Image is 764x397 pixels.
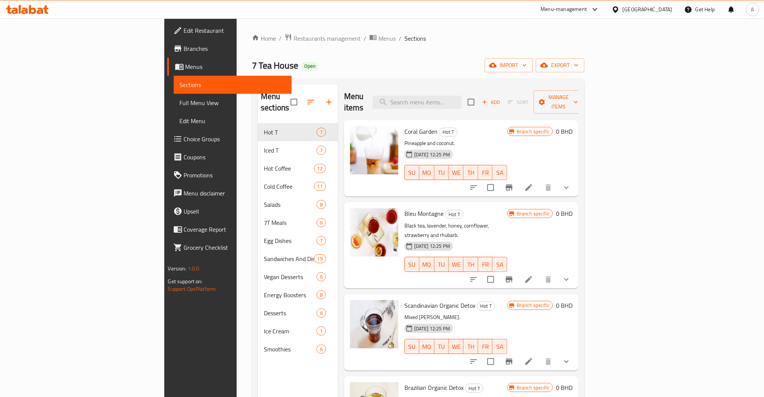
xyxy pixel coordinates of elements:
[264,128,317,137] div: Hot T
[479,96,503,108] span: Add item
[539,353,557,371] button: delete
[317,310,326,317] span: 6
[285,34,361,43] a: Restaurants management
[317,345,326,354] div: items
[264,200,317,209] div: Salads
[317,146,326,155] div: items
[317,272,326,281] div: items
[180,116,286,125] span: Edit Menu
[514,128,553,135] span: Branch specific
[314,255,326,263] span: 19
[167,202,292,220] a: Upsell
[467,167,475,178] span: TH
[264,254,314,263] div: Sandwiches And Dishes
[258,141,338,159] div: Iced T7
[483,272,499,287] span: Select to update
[465,384,483,393] span: Hot T
[167,148,292,166] a: Coupons
[404,208,444,219] span: Bleu Montagne
[317,219,326,226] span: 6
[404,221,507,240] p: Black tea, lavender, honey, cornflower, strawberry and rhubarb.
[493,339,507,354] button: SA
[481,259,490,270] span: FR
[264,182,314,191] div: Cold Coffee
[317,128,326,137] div: items
[184,189,286,198] span: Menu disclaimer
[539,270,557,289] button: delete
[264,236,317,245] span: Egg Dishes
[411,243,453,250] span: [DATE] 12:25 PM
[411,151,453,158] span: [DATE] 12:25 PM
[449,257,464,272] button: WE
[478,257,493,272] button: FR
[449,339,464,354] button: WE
[317,328,326,335] span: 1
[404,126,438,137] span: Coral Garden
[314,182,326,191] div: items
[264,345,317,354] div: Smoothies
[294,34,361,43] span: Restaurants management
[252,34,585,43] nav: breadcrumb
[167,40,292,58] a: Branches
[264,272,317,281] span: Vegan Desserts
[317,218,326,227] div: items
[465,179,483,197] button: sort-choices
[439,128,458,137] div: Hot T
[496,259,504,270] span: SA
[302,93,320,111] span: Sort sections
[485,58,533,72] button: import
[399,34,401,43] li: /
[258,232,338,250] div: Egg Dishes7
[185,62,286,71] span: Menus
[420,165,435,180] button: MO
[479,96,503,108] button: Add
[258,195,338,214] div: Salads8
[557,353,576,371] button: show more
[464,165,478,180] button: TH
[524,183,533,192] a: Edit menu item
[264,290,317,299] span: Energy Boosters
[184,225,286,234] span: Coverage Report
[557,270,576,289] button: show more
[524,275,533,284] a: Edit menu item
[465,384,484,393] div: Hot T
[167,166,292,184] a: Promotions
[350,208,398,257] img: Bleu Montagne
[258,268,338,286] div: Vegan Desserts6
[258,123,338,141] div: Hot T7
[364,34,366,43] li: /
[264,164,314,173] span: Hot Coffee
[500,270,518,289] button: Branch-specific-item
[491,61,527,70] span: import
[378,34,396,43] span: Menus
[556,300,573,311] h6: 0 BHD
[174,76,292,94] a: Sections
[556,208,573,219] h6: 0 BHD
[317,201,326,208] span: 8
[264,218,317,227] span: 7T Meals
[258,250,338,268] div: Sandwiches And Dishes19
[493,257,507,272] button: SA
[452,259,461,270] span: WE
[317,237,326,244] span: 7
[180,98,286,107] span: Full Menu View
[438,167,446,178] span: TU
[264,327,317,336] span: Ice Cream
[464,339,478,354] button: TH
[478,165,493,180] button: FR
[524,357,533,366] a: Edit menu item
[264,308,317,318] span: Desserts
[420,257,435,272] button: MO
[477,302,495,311] div: Hot T
[404,34,426,43] span: Sections
[188,264,199,273] span: 1.0.0
[493,165,507,180] button: SA
[167,58,292,76] a: Menus
[438,259,446,270] span: TU
[465,353,483,371] button: sort-choices
[534,90,584,114] button: Manage items
[404,313,507,322] p: Mixed [PERSON_NAME].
